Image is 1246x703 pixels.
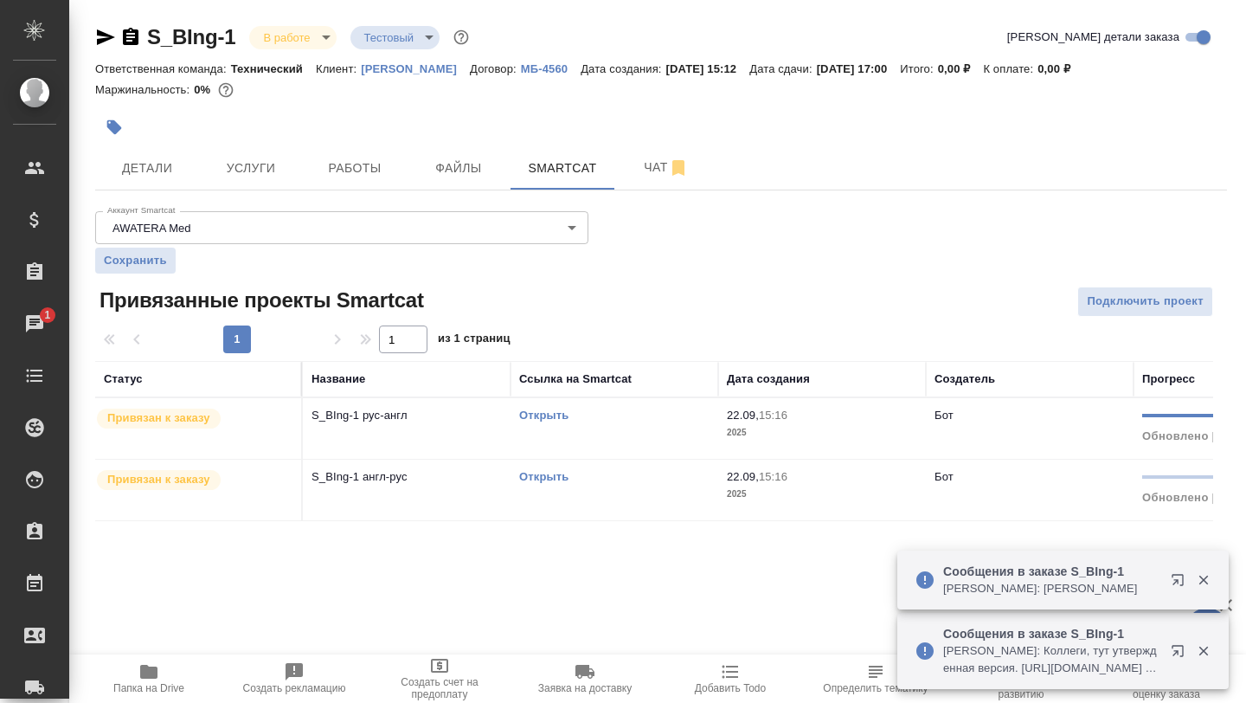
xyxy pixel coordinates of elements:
[222,655,367,703] button: Создать рекламацию
[107,410,210,427] p: Привязан к заказу
[231,62,316,75] p: Технический
[519,409,568,422] a: Открыть
[311,468,502,486] p: S_BIng-1 англ-рус
[521,61,581,75] a: МБ-4560
[243,682,346,694] span: Создать рекламацию
[521,62,581,75] p: МБ-4560
[983,62,1037,75] p: К оплате:
[95,108,133,146] button: Добавить тэг
[350,26,440,49] div: В работе
[538,682,632,694] span: Заявка на доставку
[934,371,995,388] div: Создатель
[900,62,937,75] p: Итого:
[316,62,361,75] p: Клиент:
[1077,287,1213,317] button: Подключить проект
[695,682,766,694] span: Добавить Todo
[1160,563,1202,604] button: Открыть в новой вкладке
[311,371,365,388] div: Название
[113,682,184,694] span: Папка на Drive
[759,409,787,422] p: 15:16
[823,682,928,694] span: Определить тематику
[417,158,500,179] span: Файлы
[258,30,315,45] button: В работе
[817,62,901,75] p: [DATE] 17:00
[625,157,708,178] span: Чат
[519,371,632,388] div: Ссылка на Smartcat
[215,79,237,101] button: 3422.25 RUB;
[668,158,689,178] svg: Отписаться
[727,424,917,442] p: 2025
[803,655,948,703] button: Определить тематику
[938,62,984,75] p: 0,00 ₽
[727,486,917,503] p: 2025
[104,252,167,269] span: Сохранить
[359,30,420,45] button: Тестовый
[361,61,470,75] a: [PERSON_NAME]
[95,27,116,48] button: Скопировать ссылку для ЯМессенджера
[438,328,511,353] span: из 1 страниц
[934,470,954,483] p: Бот
[194,83,215,96] p: 0%
[1087,292,1204,312] span: Подключить проект
[249,26,336,49] div: В работе
[521,158,604,179] span: Smartcat
[727,470,759,483] p: 22.09,
[367,655,512,703] button: Создать счет на предоплату
[1185,572,1221,588] button: Закрыть
[943,625,1159,642] p: Сообщения в заказе S_BIng-1
[361,62,470,75] p: [PERSON_NAME]
[76,655,222,703] button: Папка на Drive
[104,371,143,388] div: Статус
[1007,29,1179,46] span: [PERSON_NAME] детали заказа
[666,62,750,75] p: [DATE] 15:12
[95,248,176,274] button: Сохранить
[581,62,665,75] p: Дата создания:
[470,62,521,75] p: Договор:
[377,676,502,700] span: Создать счет на предоплату
[727,371,810,388] div: Дата создания
[1142,371,1195,388] div: Прогресс
[512,655,658,703] button: Заявка на доставку
[943,642,1159,677] p: [PERSON_NAME]: Коллеги, тут утвержденная версия. [URL][DOMAIN_NAME] С Леной обсудили.
[4,302,65,345] a: 1
[727,409,759,422] p: 22.09,
[107,471,210,488] p: Привязан к заказу
[934,409,954,422] p: Бот
[311,407,502,424] p: S_BIng-1 рус-англ
[943,580,1159,597] p: [PERSON_NAME]: [PERSON_NAME]
[95,62,231,75] p: Ответственная команда:
[95,287,424,314] span: Привязанные проекты Smartcat
[1160,634,1202,675] button: Открыть в новой вкладке
[313,158,396,179] span: Работы
[658,655,803,703] button: Добавить Todo
[120,27,141,48] button: Скопировать ссылку
[1037,62,1083,75] p: 0,00 ₽
[759,470,787,483] p: 15:16
[147,25,235,48] a: S_BIng-1
[209,158,292,179] span: Услуги
[749,62,816,75] p: Дата сдачи:
[943,563,1159,580] p: Сообщения в заказе S_BIng-1
[106,158,189,179] span: Детали
[34,306,61,324] span: 1
[107,221,196,235] button: AWATERA Med
[95,211,588,244] div: AWATERA Med
[450,26,472,48] button: Доп статусы указывают на важность/срочность заказа
[519,470,568,483] a: Открыть
[1185,643,1221,659] button: Закрыть
[95,83,194,96] p: Маржинальность:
